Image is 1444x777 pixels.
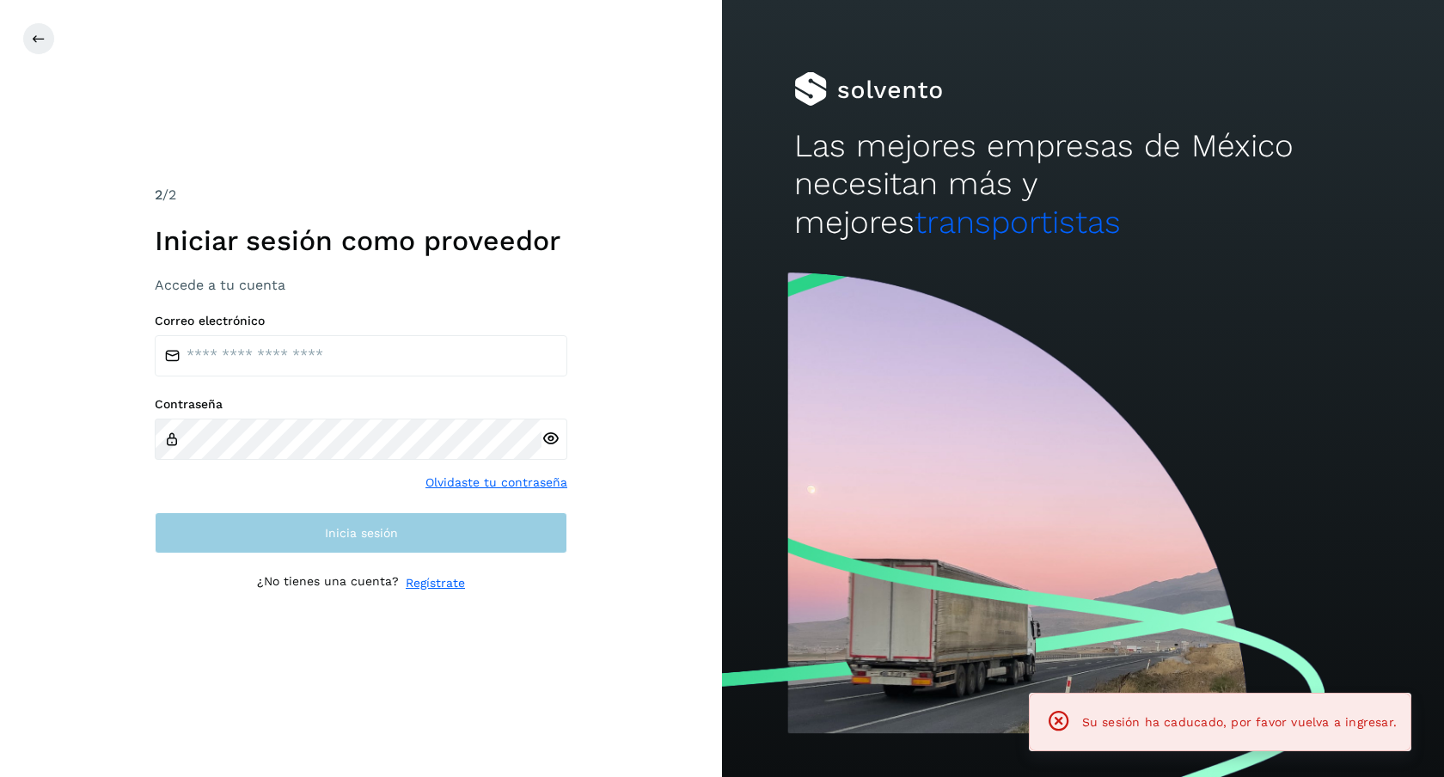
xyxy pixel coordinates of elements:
[155,224,567,257] h1: Iniciar sesión como proveedor
[155,314,567,328] label: Correo electrónico
[1082,715,1397,729] span: Su sesión ha caducado, por favor vuelva a ingresar.
[155,277,567,293] h3: Accede a tu cuenta
[325,527,398,539] span: Inicia sesión
[915,204,1121,241] span: transportistas
[425,474,567,492] a: Olvidaste tu contraseña
[406,574,465,592] a: Regístrate
[155,185,567,205] div: /2
[257,574,399,592] p: ¿No tienes una cuenta?
[794,127,1372,242] h2: Las mejores empresas de México necesitan más y mejores
[155,397,567,412] label: Contraseña
[155,512,567,554] button: Inicia sesión
[155,187,162,203] span: 2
